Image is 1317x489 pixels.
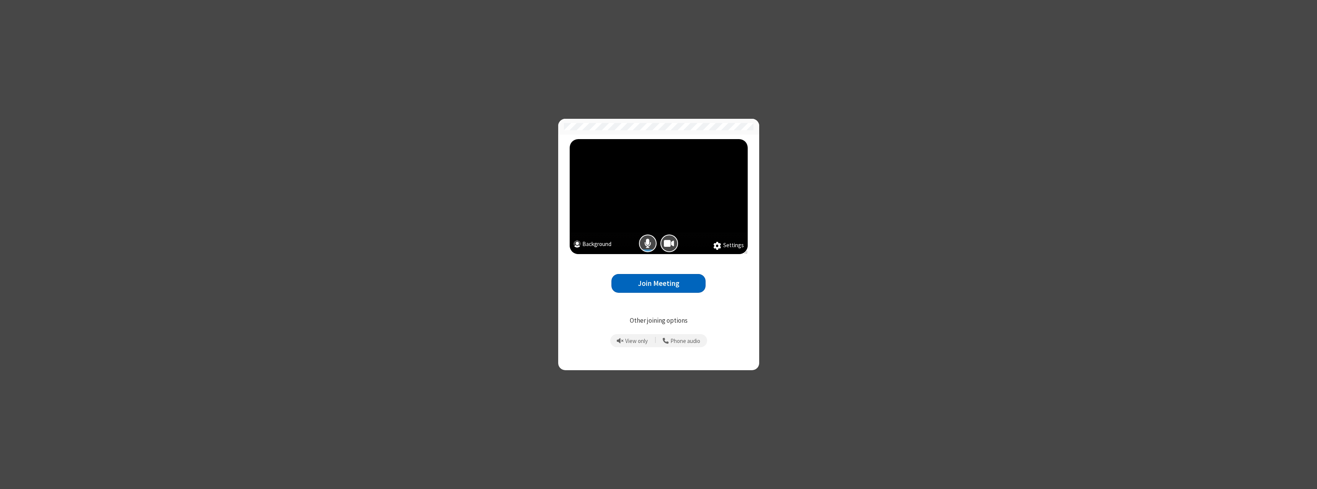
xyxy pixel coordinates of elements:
[655,335,656,346] span: |
[660,334,703,347] button: Use your phone for mic and speaker while you view the meeting on this device.
[611,274,706,293] button: Join Meeting
[614,334,651,347] button: Prevent echo when there is already an active mic and speaker in the room.
[670,338,700,345] span: Phone audio
[625,338,648,345] span: View only
[570,316,748,326] p: Other joining options
[660,235,678,252] button: Camera is on
[639,235,657,252] button: Mic is on
[574,240,611,250] button: Background
[713,241,744,250] button: Settings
